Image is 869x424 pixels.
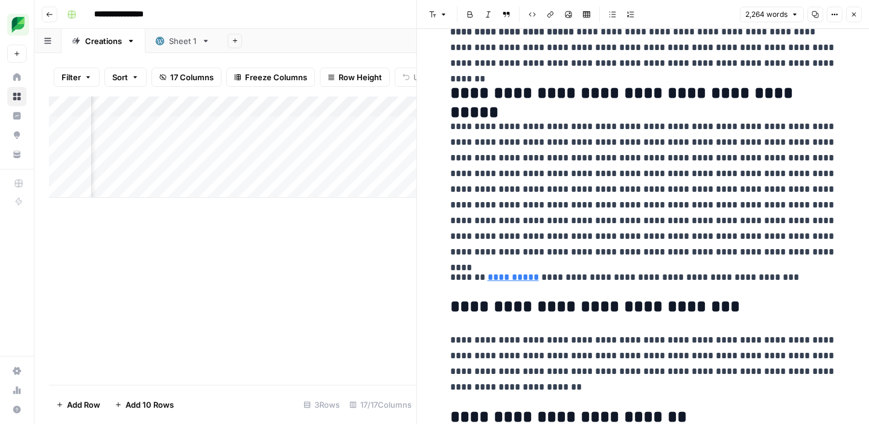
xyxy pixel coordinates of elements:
[320,68,390,87] button: Row Height
[7,381,27,400] a: Usage
[7,361,27,381] a: Settings
[299,395,345,414] div: 3 Rows
[7,68,27,87] a: Home
[67,399,100,411] span: Add Row
[112,71,128,83] span: Sort
[245,71,307,83] span: Freeze Columns
[7,14,29,36] img: SproutSocial Logo
[107,395,181,414] button: Add 10 Rows
[170,71,214,83] span: 17 Columns
[7,145,27,164] a: Your Data
[151,68,221,87] button: 17 Columns
[395,68,442,87] button: Undo
[62,29,145,53] a: Creations
[745,9,788,20] span: 2,264 words
[345,395,416,414] div: 17/17 Columns
[126,399,174,411] span: Add 10 Rows
[339,71,382,83] span: Row Height
[145,29,220,53] a: Sheet 1
[7,10,27,40] button: Workspace: SproutSocial
[7,125,27,145] a: Opportunities
[7,400,27,419] button: Help + Support
[49,395,107,414] button: Add Row
[54,68,100,87] button: Filter
[104,68,147,87] button: Sort
[62,71,81,83] span: Filter
[7,87,27,106] a: Browse
[226,68,315,87] button: Freeze Columns
[7,106,27,125] a: Insights
[85,35,122,47] div: Creations
[169,35,197,47] div: Sheet 1
[740,7,804,22] button: 2,264 words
